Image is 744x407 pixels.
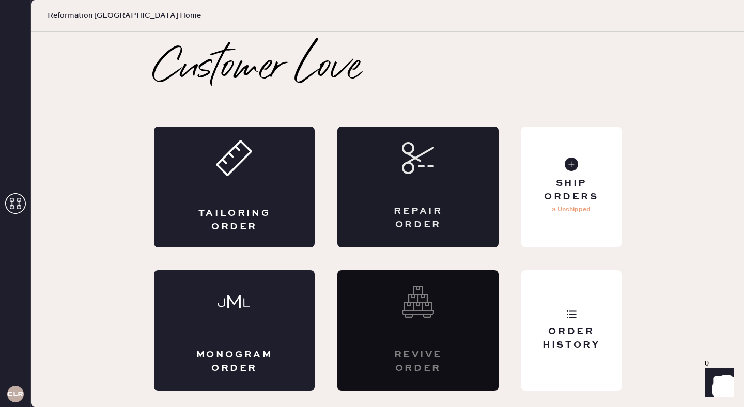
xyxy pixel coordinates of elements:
span: Reformation [GEOGRAPHIC_DATA] Home [48,10,201,21]
h3: CLR [7,390,23,398]
div: Repair Order [379,205,457,231]
p: 3 Unshipped [552,203,591,216]
iframe: Front Chat [695,361,739,405]
div: Ship Orders [530,177,613,203]
div: Revive order [379,349,457,374]
div: Interested? Contact us at care@hemster.co [337,270,499,391]
div: Tailoring Order [195,207,274,233]
h2: Customer Love [154,48,361,89]
div: Order History [530,325,613,351]
div: Monogram Order [195,349,274,374]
